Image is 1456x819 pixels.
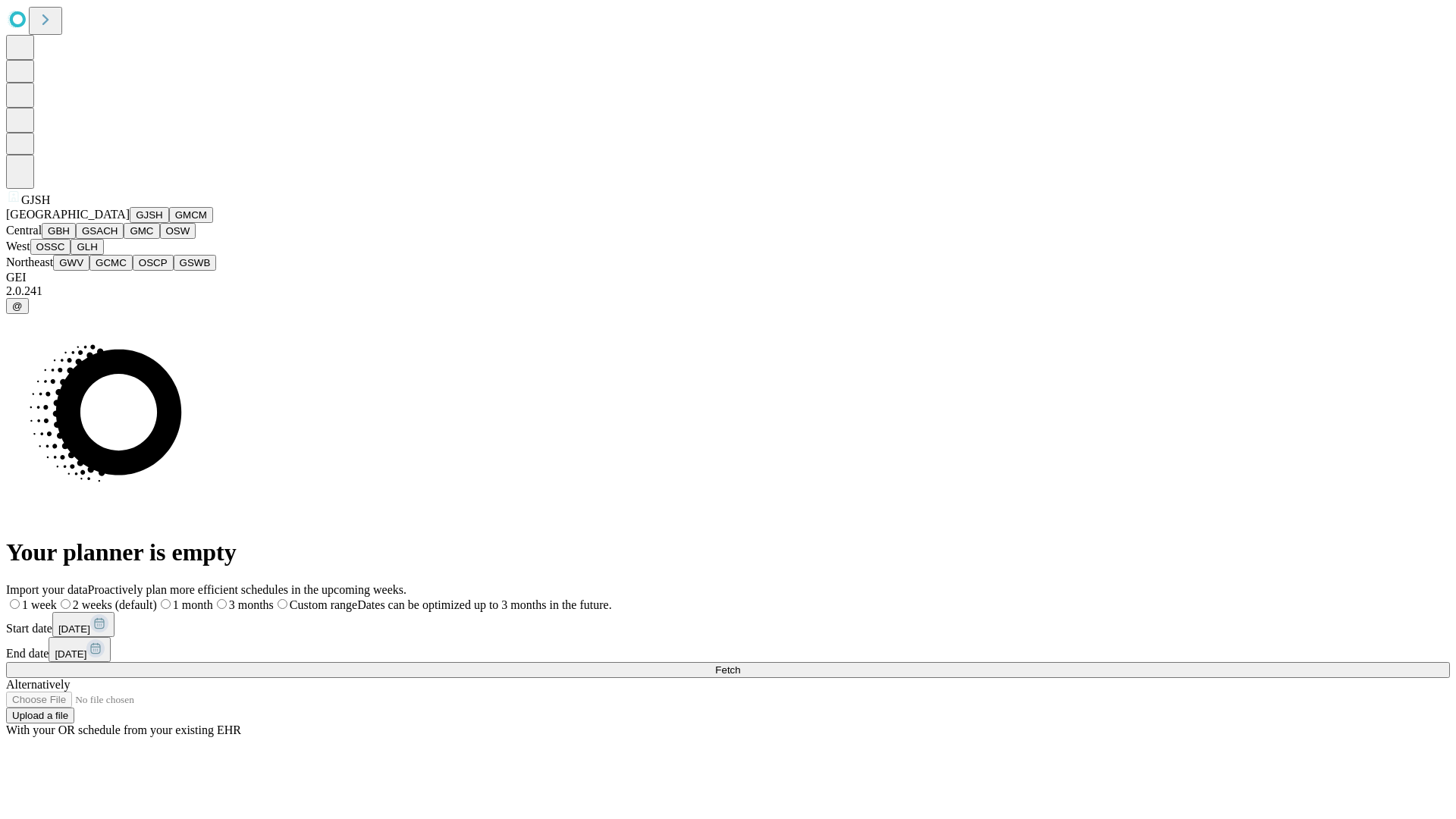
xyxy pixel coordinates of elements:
span: GJSH [21,193,50,206]
button: @ [6,298,29,314]
button: OSW [160,223,196,239]
div: Start date [6,612,1450,637]
span: Dates can be optimized up to 3 months in the future. [357,598,611,611]
button: OSCP [133,255,174,271]
span: Import your data [6,583,88,596]
button: GCMC [89,255,133,271]
button: [DATE] [49,637,111,662]
span: 1 week [22,598,57,611]
button: GSACH [76,223,124,239]
span: Northeast [6,256,53,268]
div: End date [6,637,1450,662]
span: 1 month [173,598,213,611]
button: GBH [42,223,76,239]
span: Fetch [715,664,740,676]
button: GLH [71,239,103,255]
button: GSWB [174,255,217,271]
input: 3 months [217,599,227,609]
button: GMC [124,223,159,239]
div: 2.0.241 [6,284,1450,298]
button: GWV [53,255,89,271]
span: @ [12,300,23,312]
div: GEI [6,271,1450,284]
span: With your OR schedule from your existing EHR [6,723,241,736]
button: Upload a file [6,708,74,723]
span: [GEOGRAPHIC_DATA] [6,208,130,221]
span: Custom range [290,598,357,611]
span: [DATE] [55,648,86,660]
span: Alternatively [6,678,70,691]
input: 2 weeks (default) [61,599,71,609]
h1: Your planner is empty [6,538,1450,566]
button: GMCM [169,207,213,223]
button: GJSH [130,207,169,223]
button: OSSC [30,239,71,255]
button: [DATE] [52,612,115,637]
input: 1 month [161,599,171,609]
input: 1 week [10,599,20,609]
span: Central [6,224,42,237]
span: Proactively plan more efficient schedules in the upcoming weeks. [88,583,406,596]
span: 2 weeks (default) [73,598,157,611]
span: 3 months [229,598,274,611]
input: Custom rangeDates can be optimized up to 3 months in the future. [278,599,287,609]
button: Fetch [6,662,1450,678]
span: [DATE] [58,623,90,635]
span: West [6,240,30,253]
